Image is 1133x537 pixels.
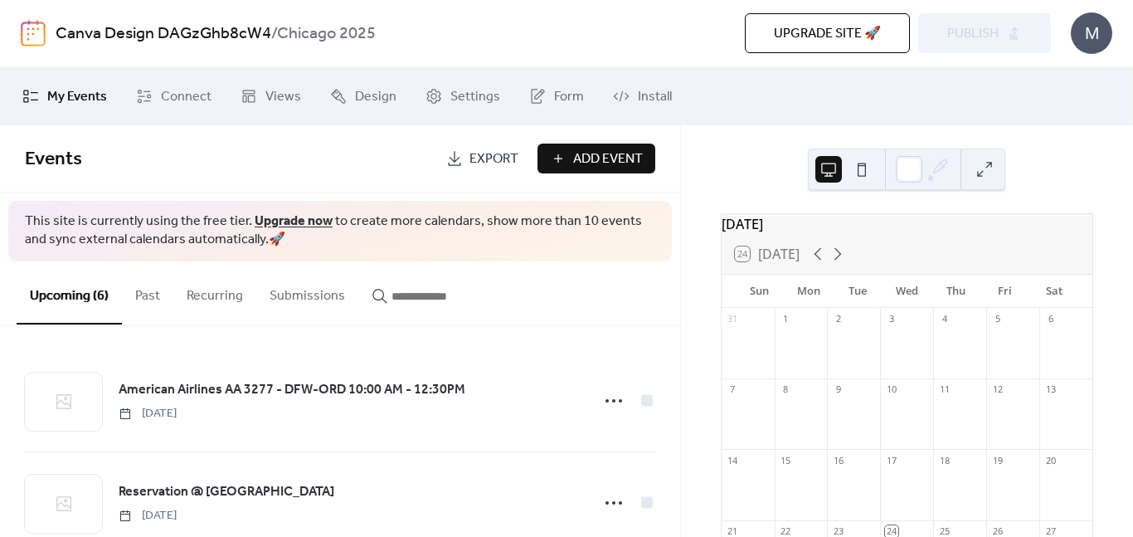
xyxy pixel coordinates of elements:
[25,141,82,178] span: Events
[10,74,119,119] a: My Events
[56,18,271,50] a: Canva Design DAGzGhb8cW4
[554,87,584,107] span: Form
[938,383,951,396] div: 11
[119,482,334,502] span: Reservation @ [GEOGRAPHIC_DATA]
[883,275,931,308] div: Wed
[601,74,684,119] a: Install
[991,313,1004,325] div: 5
[228,74,314,119] a: Views
[832,383,844,396] div: 9
[980,275,1029,308] div: Fri
[318,74,409,119] a: Design
[434,144,531,173] a: Export
[21,20,46,46] img: logo
[413,74,513,119] a: Settings
[450,87,500,107] span: Settings
[25,212,655,250] span: This site is currently using the free tier. to create more calendars, show more than 10 events an...
[638,87,672,107] span: Install
[122,261,173,323] button: Past
[161,87,212,107] span: Connect
[727,383,739,396] div: 7
[774,24,881,44] span: Upgrade site 🚀
[119,380,465,400] span: American Airlines AA 3277 - DFW-ORD 10:00 AM - 12:30PM
[722,214,1092,234] div: [DATE]
[1044,313,1057,325] div: 6
[1044,454,1057,466] div: 20
[832,454,844,466] div: 16
[885,313,897,325] div: 3
[271,18,277,50] b: /
[537,144,655,173] button: Add Event
[1030,275,1079,308] div: Sat
[277,18,376,50] b: Chicago 2025
[727,313,739,325] div: 31
[119,481,334,503] a: Reservation @ [GEOGRAPHIC_DATA]
[735,275,784,308] div: Sun
[931,275,980,308] div: Thu
[780,313,792,325] div: 1
[991,454,1004,466] div: 19
[1071,12,1112,54] div: M
[255,208,333,234] a: Upgrade now
[832,313,844,325] div: 2
[355,87,396,107] span: Design
[265,87,301,107] span: Views
[119,379,465,401] a: American Airlines AA 3277 - DFW-ORD 10:00 AM - 12:30PM
[119,405,177,422] span: [DATE]
[469,149,518,169] span: Export
[885,383,897,396] div: 10
[885,454,897,466] div: 17
[573,149,643,169] span: Add Event
[173,261,256,323] button: Recurring
[833,275,882,308] div: Tue
[256,261,358,323] button: Submissions
[47,87,107,107] span: My Events
[727,454,739,466] div: 14
[17,261,122,325] button: Upcoming (6)
[938,313,951,325] div: 4
[938,454,951,466] div: 18
[991,383,1004,396] div: 12
[1044,383,1057,396] div: 13
[517,74,596,119] a: Form
[780,383,792,396] div: 8
[745,13,910,53] button: Upgrade site 🚀
[124,74,224,119] a: Connect
[119,507,177,525] span: [DATE]
[784,275,833,308] div: Mon
[780,454,792,466] div: 15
